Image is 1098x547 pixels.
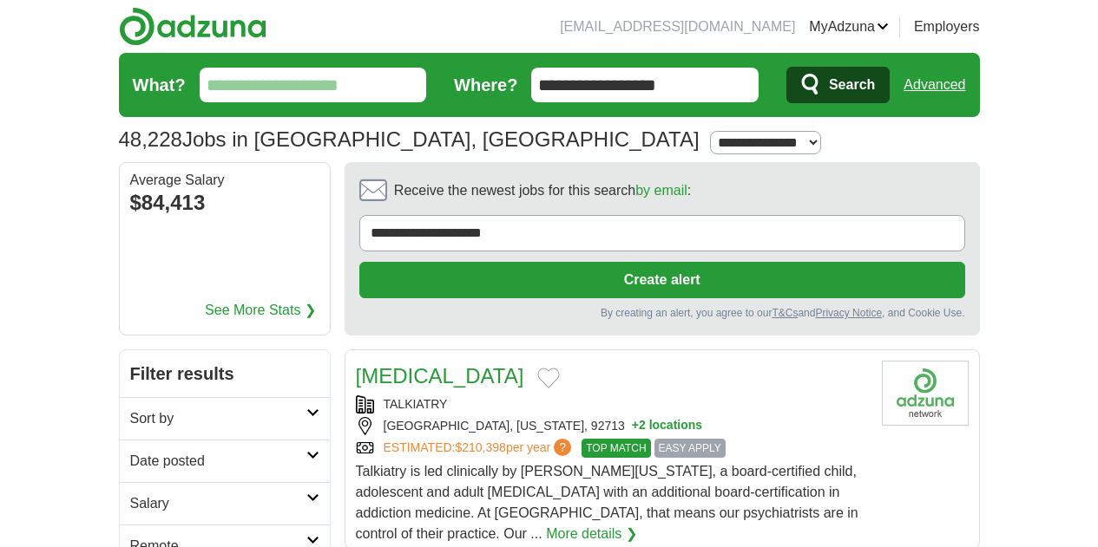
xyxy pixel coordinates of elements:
a: Salary [120,482,330,524]
a: T&Cs [772,307,798,319]
h2: Filter results [120,350,330,397]
div: [GEOGRAPHIC_DATA], [US_STATE], 92713 [356,417,868,435]
div: Average Salary [130,173,319,187]
img: Company logo [882,361,969,426]
h1: Jobs in [GEOGRAPHIC_DATA], [GEOGRAPHIC_DATA] [119,127,700,151]
a: MyAdzuna [809,16,889,37]
span: $210,398 [455,440,505,454]
a: More details ❯ [546,524,637,544]
button: +2 locations [632,417,702,435]
label: Where? [454,72,517,98]
a: ESTIMATED:$210,398per year? [384,439,575,458]
span: + [632,417,639,435]
img: Adzuna logo [119,7,266,46]
a: [MEDICAL_DATA] [356,364,524,387]
span: Talkiatry is led clinically by [PERSON_NAME][US_STATE], a board-certified child, adolescent and a... [356,464,858,541]
span: Search [829,68,875,102]
div: $84,413 [130,187,319,218]
a: See More Stats ❯ [205,300,316,321]
a: Employers [914,16,980,37]
span: EASY APPLY [654,439,726,458]
span: TOP MATCH [582,439,650,458]
button: Search [786,67,890,103]
h2: Date posted [130,451,306,472]
button: Add to favorite jobs [537,368,560,388]
h2: Salary [130,493,306,514]
label: What? [133,72,186,98]
div: By creating an alert, you agree to our and , and Cookie Use. [359,305,965,321]
a: Privacy Notice [815,307,882,319]
span: ? [554,439,571,456]
h2: Sort by [130,408,306,429]
span: Receive the newest jobs for this search : [394,180,691,201]
a: Advanced [904,68,965,102]
li: [EMAIL_ADDRESS][DOMAIN_NAME] [560,16,795,37]
a: Date posted [120,440,330,482]
button: Create alert [359,262,965,298]
a: by email [635,183,687,198]
div: TALKIATRY [356,395,868,414]
span: 48,228 [119,124,182,155]
a: Sort by [120,397,330,440]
